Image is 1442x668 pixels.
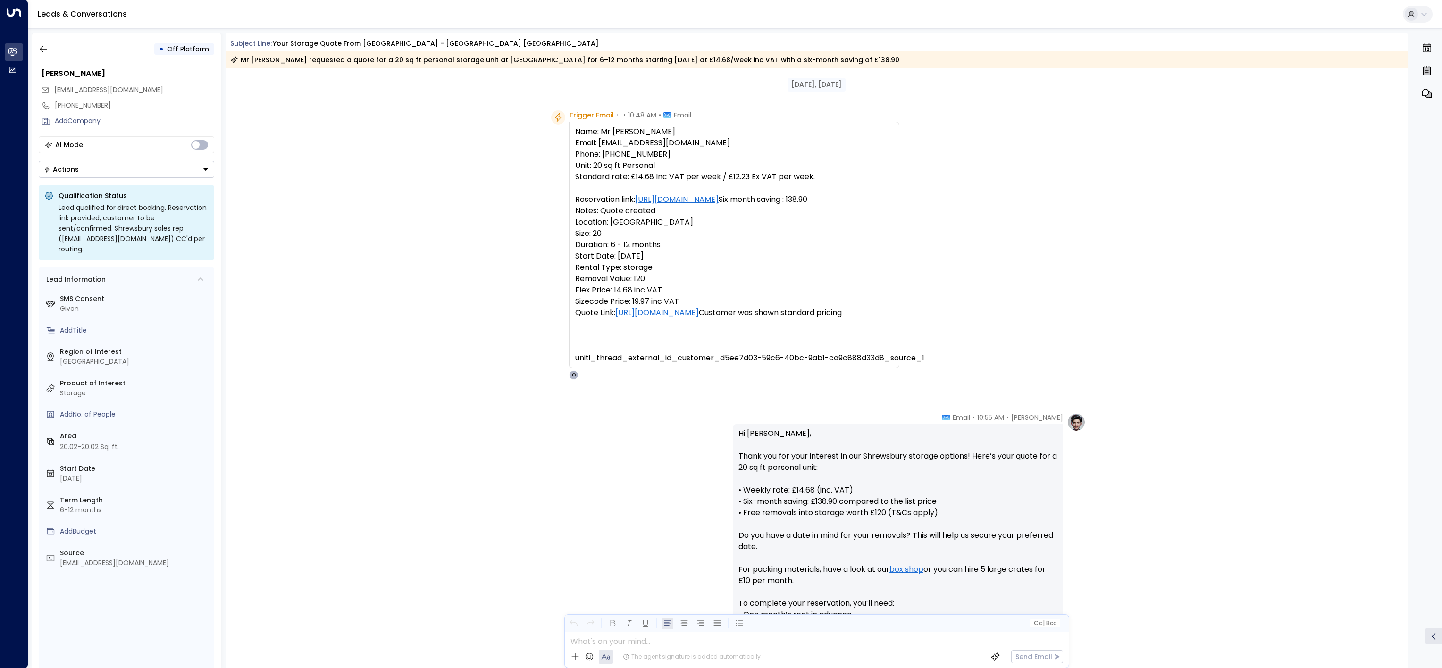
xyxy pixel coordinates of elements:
[54,85,163,95] span: cullenbri71@gmail.com
[635,194,719,205] a: [URL][DOMAIN_NAME]
[55,140,83,150] div: AI Mode
[230,39,272,48] span: Subject Line:
[44,165,79,174] div: Actions
[575,126,893,364] pre: Name: Mr [PERSON_NAME] Email: [EMAIL_ADDRESS][DOMAIN_NAME] Phone: [PHONE_NUMBER] Unit: 20 sq ft P...
[674,110,691,120] span: Email
[55,116,214,126] div: AddCompany
[60,495,210,505] label: Term Length
[1030,619,1060,628] button: Cc|Bcc
[60,474,210,484] div: [DATE]
[1006,413,1009,422] span: •
[59,191,209,200] p: Qualification Status
[55,100,214,110] div: [PHONE_NUMBER]
[60,526,210,536] div: AddBudget
[60,464,210,474] label: Start Date
[973,413,975,422] span: •
[60,431,210,441] label: Area
[60,548,210,558] label: Source
[60,558,210,568] div: [EMAIL_ADDRESS][DOMAIN_NAME]
[38,8,127,19] a: Leads & Conversations
[54,85,163,94] span: [EMAIL_ADDRESS][DOMAIN_NAME]
[60,442,119,452] div: 20.02-20.02 Sq. ft.
[889,564,923,575] a: box shop
[60,409,210,419] div: AddNo. of People
[60,388,210,398] div: Storage
[167,44,209,54] span: Off Platform
[273,39,599,49] div: Your storage quote from [GEOGRAPHIC_DATA] - [GEOGRAPHIC_DATA] [GEOGRAPHIC_DATA]
[615,307,699,318] a: [URL][DOMAIN_NAME]
[623,652,761,661] div: The agent signature is added automatically
[59,202,209,254] div: Lead qualified for direct booking. Reservation link provided; customer to be sent/confirmed. Shre...
[230,55,899,65] div: Mr [PERSON_NAME] requested a quote for a 20 sq ft personal storage unit at [GEOGRAPHIC_DATA] for ...
[60,378,210,388] label: Product of Interest
[1067,413,1086,432] img: profile-logo.png
[43,275,106,284] div: Lead Information
[60,347,210,357] label: Region of Interest
[659,110,661,120] span: •
[159,41,164,58] div: •
[39,161,214,178] button: Actions
[39,161,214,178] div: Button group with a nested menu
[42,68,214,79] div: [PERSON_NAME]
[60,326,210,335] div: AddTitle
[628,110,656,120] span: 10:48 AM
[1033,620,1056,626] span: Cc Bcc
[60,505,210,515] div: 6-12 months
[568,618,579,629] button: Undo
[60,357,210,367] div: [GEOGRAPHIC_DATA]
[616,110,619,120] span: •
[1011,413,1063,422] span: [PERSON_NAME]
[623,110,626,120] span: •
[977,413,1004,422] span: 10:55 AM
[569,110,614,120] span: Trigger Email
[569,370,578,380] div: O
[60,294,210,304] label: SMS Consent
[953,413,970,422] span: Email
[60,304,210,314] div: Given
[788,78,846,92] div: [DATE], [DATE]
[584,618,596,629] button: Redo
[1043,620,1045,626] span: |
